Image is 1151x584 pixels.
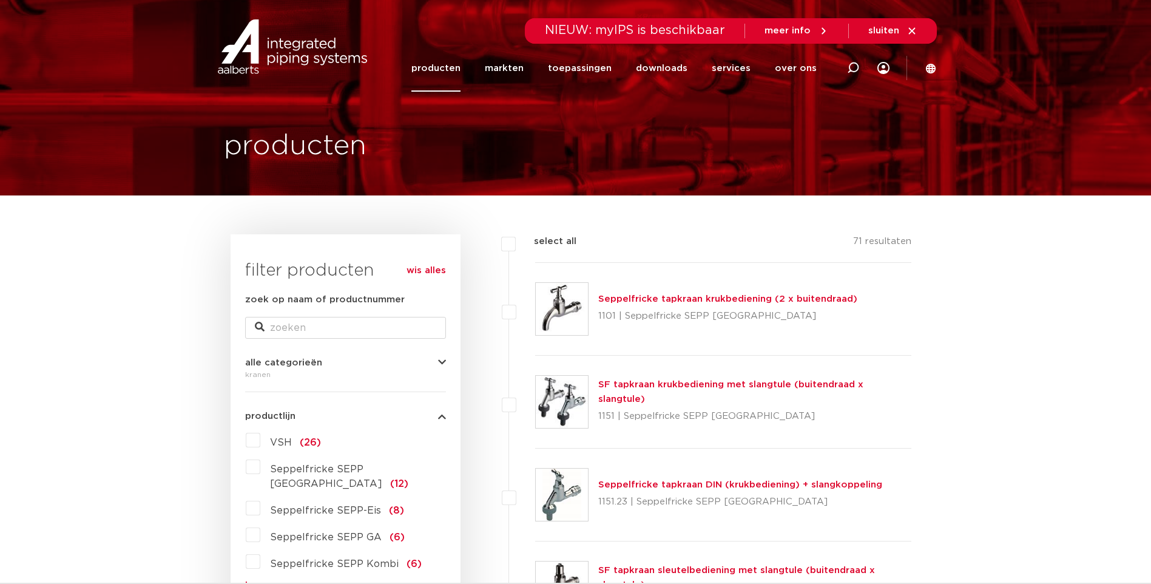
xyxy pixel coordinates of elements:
span: NIEUW: myIPS is beschikbaar [545,24,725,36]
span: Seppelfricke SEPP Kombi [270,559,399,569]
a: wis alles [407,263,446,278]
span: alle categorieën [245,358,322,367]
label: select all [516,234,576,249]
button: alle categorieën [245,358,446,367]
p: 1151 | Seppelfricke SEPP [GEOGRAPHIC_DATA] [598,407,912,426]
h3: filter producten [245,259,446,283]
label: zoek op naam of productnummer [245,293,405,307]
span: Seppelfricke SEPP-Eis [270,506,381,515]
span: (26) [300,438,321,447]
div: kranen [245,367,446,382]
span: meer info [765,26,811,35]
span: productlijn [245,412,295,421]
a: services [712,45,751,92]
input: zoeken [245,317,446,339]
button: productlijn [245,412,446,421]
span: (8) [389,506,404,515]
a: producten [411,45,461,92]
a: markten [485,45,524,92]
p: 1101 | Seppelfricke SEPP [GEOGRAPHIC_DATA] [598,307,857,326]
p: 1151.23 | Seppelfricke SEPP [GEOGRAPHIC_DATA] [598,492,882,512]
a: toepassingen [548,45,612,92]
img: Thumbnail for Seppelfricke tapkraan krukbediening (2 x buitendraad) [536,283,588,335]
span: Seppelfricke SEPP [GEOGRAPHIC_DATA] [270,464,382,489]
a: Seppelfricke tapkraan krukbediening (2 x buitendraad) [598,294,857,304]
h1: producten [224,127,366,166]
p: 71 resultaten [853,234,911,253]
img: Thumbnail for Seppelfricke tapkraan DIN (krukbediening) + slangkoppeling [536,469,588,521]
a: over ons [775,45,817,92]
a: sluiten [868,25,917,36]
nav: Menu [411,45,817,92]
a: SF tapkraan krukbediening met slangtule (buitendraad x slangtule) [598,380,863,404]
a: meer info [765,25,829,36]
a: downloads [636,45,687,92]
span: Seppelfricke SEPP GA [270,532,382,542]
span: (6) [390,532,405,542]
span: (12) [390,479,408,489]
span: (6) [407,559,422,569]
span: VSH [270,438,292,447]
img: Thumbnail for SF tapkraan krukbediening met slangtule (buitendraad x slangtule) [536,376,588,428]
span: sluiten [868,26,899,35]
a: Seppelfricke tapkraan DIN (krukbediening) + slangkoppeling [598,480,882,489]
